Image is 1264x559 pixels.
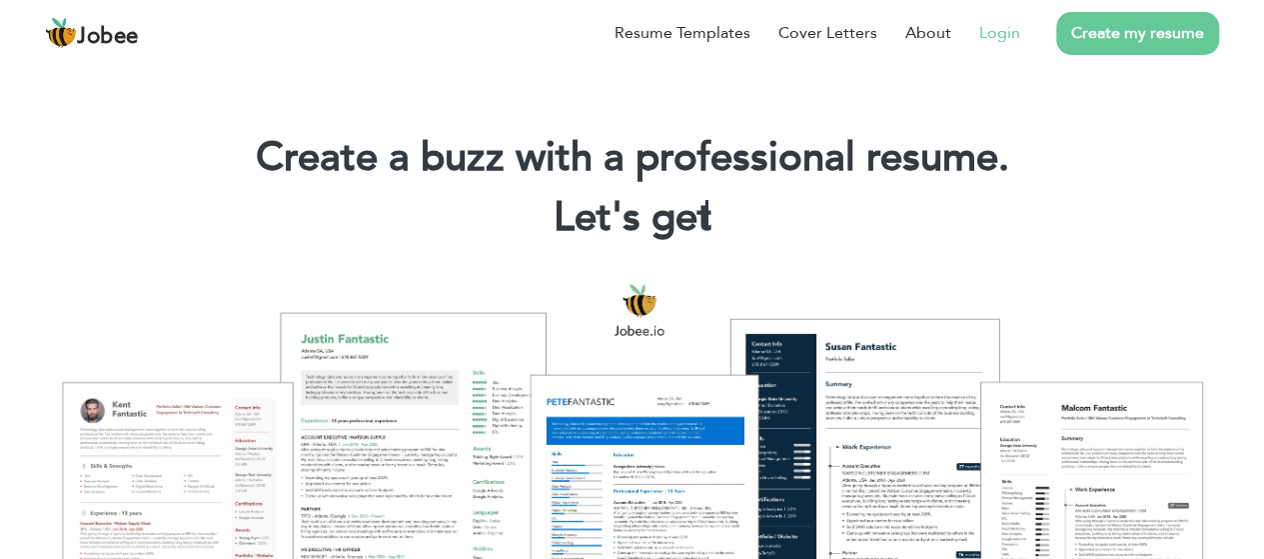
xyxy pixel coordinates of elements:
[778,21,877,45] a: Cover Letters
[45,17,77,49] img: jobee.io
[1056,12,1219,55] a: Create my resume
[30,192,1234,244] h2: Let's
[615,21,750,45] a: Resume Templates
[979,21,1020,45] a: Login
[45,17,139,49] a: Jobee
[77,26,139,48] span: Jobee
[30,132,1234,184] h1: Create a buzz with a professional resume.
[651,190,712,245] span: get
[702,190,711,245] span: |
[905,21,951,45] a: About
